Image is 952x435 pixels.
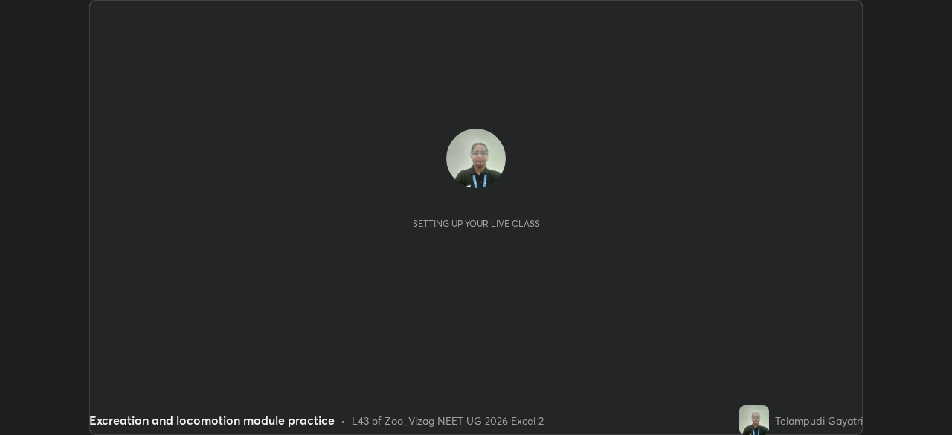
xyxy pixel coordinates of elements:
img: 06370376e3c44778b92783d89618c6a2.jpg [739,405,769,435]
div: L43 of Zoo_Vizag NEET UG 2026 Excel 2 [352,413,544,428]
div: Telampudi Gayatri [775,413,863,428]
img: 06370376e3c44778b92783d89618c6a2.jpg [446,129,506,188]
div: Excreation and locomotion module practice [89,411,335,429]
div: Setting up your live class [413,218,540,229]
div: • [341,413,346,428]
